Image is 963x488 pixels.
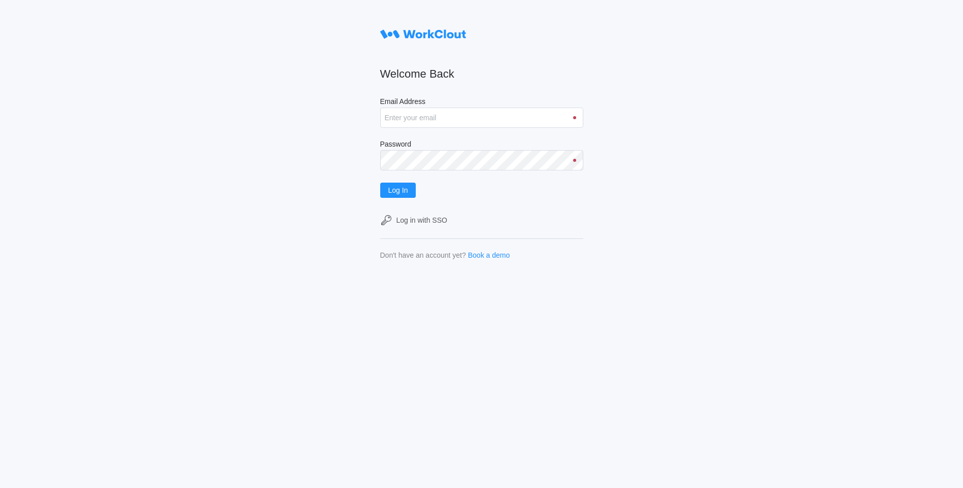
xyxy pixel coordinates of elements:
button: Log In [380,183,416,198]
div: Log in with SSO [396,216,447,224]
h2: Welcome Back [380,67,583,81]
a: Log in with SSO [380,214,583,226]
span: Log In [388,187,408,194]
div: Don't have an account yet? [380,251,466,259]
label: Password [380,140,583,150]
input: Enter your email [380,108,583,128]
label: Email Address [380,97,583,108]
a: Book a demo [468,251,510,259]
